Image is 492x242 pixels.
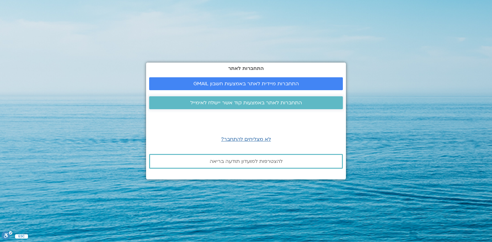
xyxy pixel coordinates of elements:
a: התחברות לאתר באמצעות קוד אשר יישלח לאימייל [149,96,343,109]
span: להצטרפות למועדון תודעה בריאה [210,159,283,164]
span: התחברות לאתר באמצעות קוד אשר יישלח לאימייל [190,100,302,106]
span: התחברות מיידית לאתר באמצעות חשבון GMAIL [193,81,299,86]
a: לא מצליחים להתחבר? [221,136,271,143]
a: להצטרפות למועדון תודעה בריאה [149,154,343,169]
h2: התחברות לאתר [149,66,343,71]
a: התחברות מיידית לאתר באמצעות חשבון GMAIL [149,77,343,90]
